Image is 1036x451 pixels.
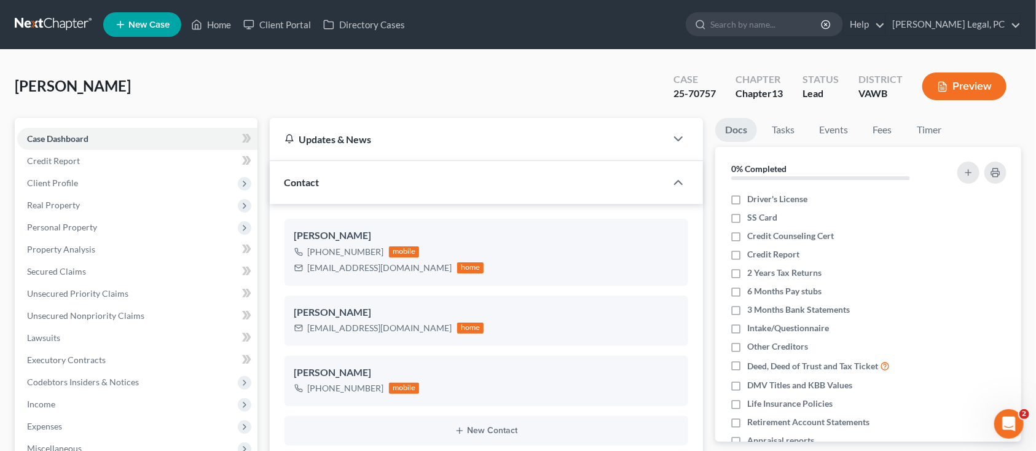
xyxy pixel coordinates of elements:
div: [PERSON_NAME] [294,229,678,243]
div: [PERSON_NAME] [294,305,678,320]
a: Executory Contracts [17,349,257,371]
span: Case Dashboard [27,133,88,144]
span: 13 [772,87,783,99]
span: Personal Property [27,222,97,232]
a: Client Portal [237,14,317,36]
span: New Case [128,20,170,29]
a: Timer [907,118,951,142]
span: 6 Months Pay stubs [747,285,822,297]
a: Tasks [762,118,804,142]
span: Credit Report [27,155,80,166]
a: Property Analysis [17,238,257,261]
span: Intake/Questionnaire [747,322,829,334]
input: Search by name... [710,13,823,36]
div: Chapter [736,87,783,101]
a: Unsecured Priority Claims [17,283,257,305]
span: 3 Months Bank Statements [747,304,850,316]
span: Appraisal reports [747,434,814,447]
span: Unsecured Priority Claims [27,288,128,299]
span: SS Card [747,211,777,224]
a: [PERSON_NAME] Legal, PC [886,14,1021,36]
a: Docs [715,118,757,142]
div: [PHONE_NUMBER] [308,382,384,394]
a: Fees [863,118,902,142]
div: 25-70757 [673,87,716,101]
div: [PERSON_NAME] [294,366,678,380]
div: Case [673,73,716,87]
a: Case Dashboard [17,128,257,150]
span: Executory Contracts [27,355,106,365]
div: mobile [389,383,420,394]
iframe: Intercom live chat [994,409,1024,439]
div: home [457,262,484,273]
span: Client Profile [27,178,78,188]
span: DMV Titles and KBB Values [747,379,852,391]
span: Life Insurance Policies [747,398,833,410]
div: Chapter [736,73,783,87]
a: Directory Cases [317,14,411,36]
div: VAWB [858,87,903,101]
div: [EMAIL_ADDRESS][DOMAIN_NAME] [308,262,452,274]
span: Deed, Deed of Trust and Tax Ticket [747,360,878,372]
div: [PHONE_NUMBER] [308,246,384,258]
span: Income [27,399,55,409]
span: Expenses [27,421,62,431]
span: Real Property [27,200,80,210]
span: Retirement Account Statements [747,416,869,428]
span: [PERSON_NAME] [15,77,131,95]
a: Home [185,14,237,36]
span: 2 Years Tax Returns [747,267,822,279]
span: Other Creditors [747,340,808,353]
div: Lead [803,87,839,101]
span: Property Analysis [27,244,95,254]
span: 2 [1019,409,1029,419]
a: Lawsuits [17,327,257,349]
span: Lawsuits [27,332,60,343]
span: Codebtors Insiders & Notices [27,377,139,387]
a: Secured Claims [17,261,257,283]
div: Updates & News [285,133,651,146]
span: Unsecured Nonpriority Claims [27,310,144,321]
a: Unsecured Nonpriority Claims [17,305,257,327]
div: mobile [389,246,420,257]
span: Credit Report [747,248,799,261]
a: Events [809,118,858,142]
span: Credit Counseling Cert [747,230,834,242]
div: District [858,73,903,87]
strong: 0% Completed [731,163,787,174]
button: New Contact [294,426,678,436]
span: Driver's License [747,193,807,205]
span: Contact [285,176,320,188]
div: [EMAIL_ADDRESS][DOMAIN_NAME] [308,322,452,334]
div: home [457,323,484,334]
a: Help [844,14,885,36]
span: Secured Claims [27,266,86,276]
button: Preview [922,73,1007,100]
div: Status [803,73,839,87]
a: Credit Report [17,150,257,172]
